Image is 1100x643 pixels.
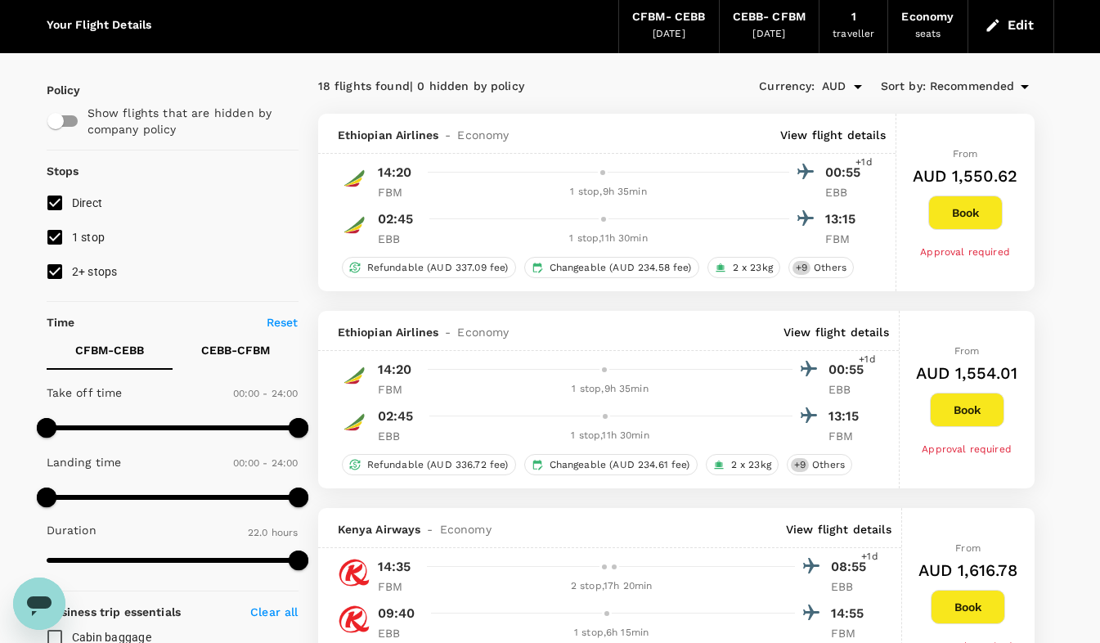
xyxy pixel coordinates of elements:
[928,196,1003,230] button: Book
[378,578,419,595] p: FBM
[831,604,872,623] p: 14:55
[47,384,123,401] p: Take off time
[861,549,878,565] span: +1d
[859,352,875,368] span: +1d
[75,342,144,358] p: CFBM - CEBB
[825,231,866,247] p: FBM
[378,625,419,641] p: EBB
[248,527,299,538] span: 22.0 hours
[72,265,118,278] span: 2+ stops
[72,196,103,209] span: Direct
[338,556,370,589] img: KQ
[250,604,298,620] p: Clear all
[378,557,411,577] p: 14:35
[438,324,457,340] span: -
[440,521,492,537] span: Economy
[831,578,872,595] p: EBB
[429,578,795,595] div: 2 stop , 17h 20min
[825,163,866,182] p: 00:55
[438,127,457,143] span: -
[338,521,421,537] span: Kenya Airways
[901,8,954,26] div: Economy
[88,105,287,137] p: Show flights that are hidden by company policy
[47,164,79,178] strong: Stops
[378,604,415,623] p: 09:40
[954,345,980,357] span: From
[457,324,509,340] span: Economy
[806,458,851,472] span: Others
[338,162,370,195] img: ET
[726,261,779,275] span: 2 x 23kg
[920,246,1010,258] span: Approval required
[201,342,270,358] p: CEBB - CFBM
[378,231,419,247] p: EBB
[338,324,439,340] span: Ethiopian Airlines
[706,454,779,475] div: 2 x 23kg
[378,163,412,182] p: 14:20
[361,261,515,275] span: Refundable (AUD 337.09 fee)
[338,406,370,438] img: ET
[524,454,698,475] div: Changeable (AUD 234.61 fee)
[828,360,869,380] p: 00:55
[543,458,697,472] span: Changeable (AUD 234.61 fee)
[361,458,515,472] span: Refundable (AUD 336.72 fee)
[783,324,889,340] p: View flight details
[931,590,1005,624] button: Book
[786,521,891,537] p: View flight details
[342,454,516,475] div: Refundable (AUD 336.72 fee)
[429,184,789,200] div: 1 stop , 9h 35min
[378,381,419,398] p: FBM
[833,26,874,43] div: traveller
[855,155,872,171] span: +1d
[47,605,182,618] strong: Business trip essentials
[47,16,152,34] div: Your Flight Details
[953,148,978,160] span: From
[429,428,792,444] div: 1 stop , 11h 30min
[632,8,706,26] div: CFBM - CEBB
[851,8,856,26] div: 1
[47,82,61,98] p: Policy
[378,209,414,229] p: 02:45
[825,209,866,229] p: 13:15
[918,557,1018,583] h6: AUD 1,616.78
[47,314,75,330] p: Time
[543,261,698,275] span: Changeable (AUD 234.58 fee)
[342,257,516,278] div: Refundable (AUD 337.09 fee)
[420,521,439,537] span: -
[831,557,872,577] p: 08:55
[787,454,852,475] div: +9Others
[267,314,299,330] p: Reset
[457,127,509,143] span: Economy
[378,407,414,426] p: 02:45
[780,127,886,143] p: View flight details
[429,231,789,247] div: 1 stop , 11h 30min
[791,458,809,472] span: + 9
[788,257,854,278] div: +9Others
[733,8,806,26] div: CEBB - CFBM
[233,388,299,399] span: 00:00 - 24:00
[524,257,699,278] div: Changeable (AUD 234.58 fee)
[930,78,1015,96] span: Recommended
[955,542,981,554] span: From
[653,26,685,43] div: [DATE]
[429,381,792,398] div: 1 stop , 9h 35min
[378,184,419,200] p: FBM
[378,428,419,444] p: EBB
[759,78,815,96] span: Currency :
[707,257,780,278] div: 2 x 23kg
[47,522,97,538] p: Duration
[318,78,676,96] div: 18 flights found | 0 hidden by policy
[72,231,106,244] span: 1 stop
[807,261,853,275] span: Others
[725,458,778,472] span: 2 x 23kg
[378,360,412,380] p: 14:20
[429,625,795,641] div: 1 stop , 6h 15min
[831,625,872,641] p: FBM
[846,75,869,98] button: Open
[338,209,370,241] img: ET
[338,359,370,392] img: ET
[233,457,299,469] span: 00:00 - 24:00
[338,127,439,143] span: Ethiopian Airlines
[915,26,941,43] div: seats
[828,381,869,398] p: EBB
